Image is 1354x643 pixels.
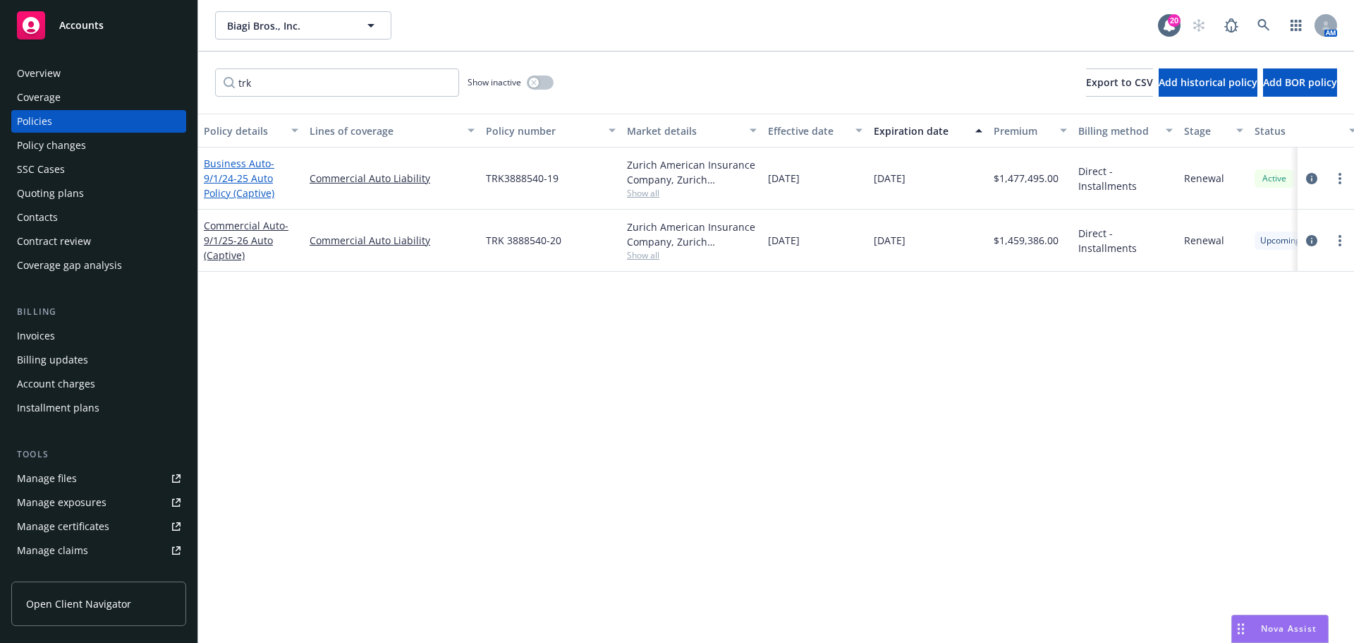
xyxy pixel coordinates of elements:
[11,349,186,371] a: Billing updates
[11,305,186,319] div: Billing
[1232,615,1250,642] div: Drag to move
[11,158,186,181] a: SSC Cases
[486,233,561,248] span: TRK 3888540-20
[768,124,847,138] div: Effective date
[1263,68,1337,97] button: Add BOR policy
[11,254,186,277] a: Coverage gap analysis
[17,349,88,371] div: Billing updates
[215,68,459,97] input: Filter by keyword...
[768,171,800,186] span: [DATE]
[17,373,95,395] div: Account charges
[486,171,559,186] span: TRK3888540-19
[1184,171,1224,186] span: Renewal
[994,171,1059,186] span: $1,477,495.00
[26,596,131,611] span: Open Client Navigator
[1231,615,1329,643] button: Nova Assist
[17,467,77,490] div: Manage files
[17,62,61,85] div: Overview
[1255,124,1341,138] div: Status
[17,230,91,253] div: Contract review
[1260,172,1288,185] span: Active
[1078,164,1173,193] span: Direct - Installments
[627,220,757,249] div: Zurich American Insurance Company, Zurich Insurance Group, Artex risk
[1263,76,1337,89] span: Add BOR policy
[1078,226,1173,256] span: Direct - Installments
[17,206,58,229] div: Contacts
[17,254,122,277] div: Coverage gap analysis
[17,86,61,109] div: Coverage
[1086,76,1153,89] span: Export to CSV
[11,325,186,347] a: Invoices
[627,124,741,138] div: Market details
[468,76,521,88] span: Show inactive
[486,124,600,138] div: Policy number
[1217,11,1245,40] a: Report a Bug
[1331,170,1348,187] a: more
[11,467,186,490] a: Manage files
[17,158,65,181] div: SSC Cases
[874,124,967,138] div: Expiration date
[17,110,52,133] div: Policies
[1073,114,1178,148] button: Billing method
[310,124,459,138] div: Lines of coverage
[11,134,186,157] a: Policy changes
[1078,124,1157,138] div: Billing method
[310,171,475,186] a: Commercial Auto Liability
[11,373,186,395] a: Account charges
[1185,11,1213,40] a: Start snowing
[1159,68,1257,97] button: Add historical policy
[11,515,186,538] a: Manage certificates
[11,539,186,562] a: Manage claims
[59,20,104,31] span: Accounts
[17,325,55,347] div: Invoices
[204,157,274,200] span: - 9/1/24-25 Auto Policy (Captive)
[627,249,757,261] span: Show all
[227,18,349,33] span: Biagi Bros., Inc.
[480,114,621,148] button: Policy number
[17,563,83,586] div: Manage BORs
[11,182,186,205] a: Quoting plans
[17,539,88,562] div: Manage claims
[1282,11,1310,40] a: Switch app
[11,62,186,85] a: Overview
[768,233,800,248] span: [DATE]
[874,171,905,186] span: [DATE]
[874,233,905,248] span: [DATE]
[1184,124,1228,138] div: Stage
[627,157,757,187] div: Zurich American Insurance Company, Zurich Insurance Group
[988,114,1073,148] button: Premium
[1303,170,1320,187] a: circleInformation
[1250,11,1278,40] a: Search
[1086,68,1153,97] button: Export to CSV
[11,491,186,514] a: Manage exposures
[11,397,186,419] a: Installment plans
[1260,234,1300,247] span: Upcoming
[204,219,288,262] span: - 9/1/25-26 Auto (Captive)
[215,11,391,40] button: Biagi Bros., Inc.
[621,114,762,148] button: Market details
[1178,114,1249,148] button: Stage
[11,563,186,586] a: Manage BORs
[17,515,109,538] div: Manage certificates
[868,114,988,148] button: Expiration date
[198,114,304,148] button: Policy details
[11,6,186,45] a: Accounts
[1159,76,1257,89] span: Add historical policy
[11,206,186,229] a: Contacts
[994,233,1059,248] span: $1,459,386.00
[762,114,868,148] button: Effective date
[17,491,106,514] div: Manage exposures
[11,86,186,109] a: Coverage
[1261,623,1317,635] span: Nova Assist
[310,233,475,248] a: Commercial Auto Liability
[11,230,186,253] a: Contract review
[11,110,186,133] a: Policies
[17,182,84,205] div: Quoting plans
[204,124,283,138] div: Policy details
[204,219,288,262] a: Commercial Auto
[17,134,86,157] div: Policy changes
[627,187,757,199] span: Show all
[1331,232,1348,249] a: more
[204,157,274,200] a: Business Auto
[1303,232,1320,249] a: circleInformation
